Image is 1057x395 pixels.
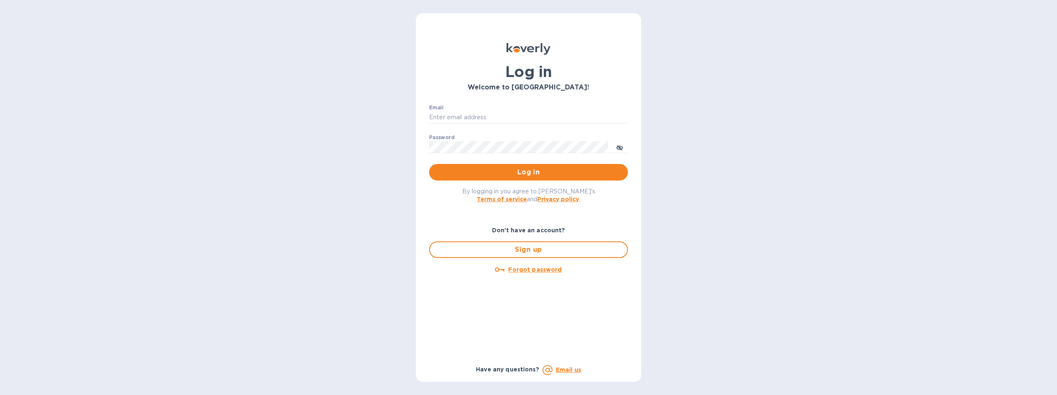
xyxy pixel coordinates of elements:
[429,111,628,124] input: Enter email address
[492,227,565,234] b: Don't have an account?
[611,139,628,155] button: toggle password visibility
[429,84,628,92] h3: Welcome to [GEOGRAPHIC_DATA]!
[508,266,562,273] u: Forgot password
[429,241,628,258] button: Sign up
[462,188,595,202] span: By logging in you agree to [PERSON_NAME]'s and .
[476,366,539,373] b: Have any questions?
[436,167,621,177] span: Log in
[507,43,550,55] img: Koverly
[429,105,444,110] label: Email
[537,196,579,202] a: Privacy policy
[437,245,620,255] span: Sign up
[477,196,527,202] a: Terms of service
[429,135,454,140] label: Password
[556,366,581,373] a: Email us
[429,63,628,80] h1: Log in
[429,164,628,181] button: Log in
